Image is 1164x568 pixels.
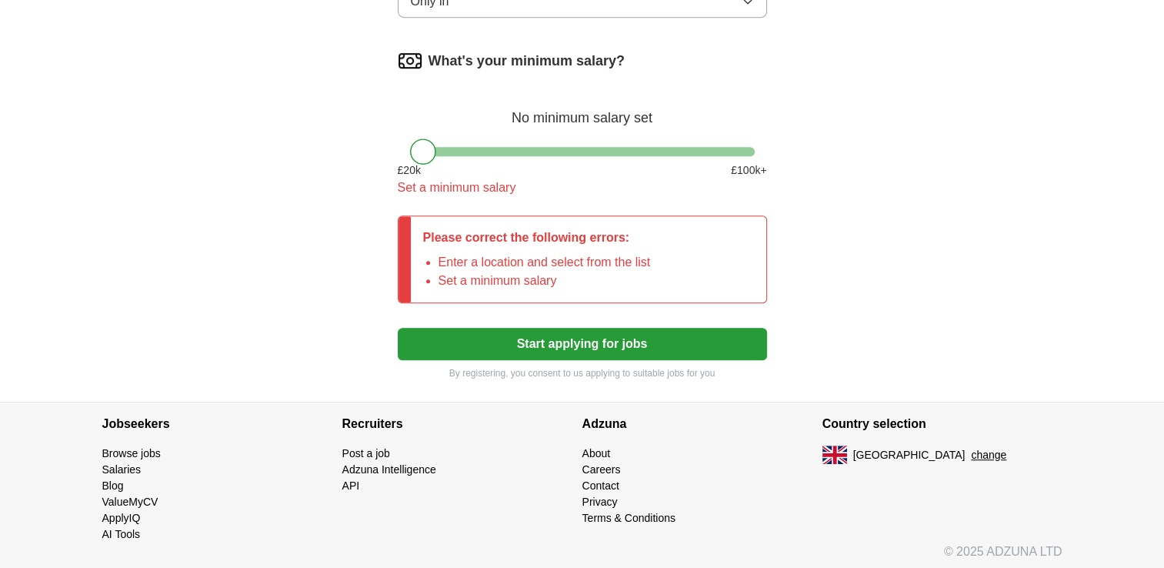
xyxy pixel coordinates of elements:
img: salary.png [398,48,422,73]
span: £ 100 k+ [731,162,766,179]
a: Contact [582,479,619,492]
a: Privacy [582,496,618,508]
a: Salaries [102,463,142,476]
li: Set a minimum salary [439,272,651,290]
li: Enter a location and select from the list [439,253,651,272]
a: Blog [102,479,124,492]
a: Browse jobs [102,447,161,459]
img: UK flag [822,446,847,464]
a: Terms & Conditions [582,512,675,524]
a: About [582,447,611,459]
a: Adzuna Intelligence [342,463,436,476]
a: ValueMyCV [102,496,158,508]
span: £ 20 k [398,162,421,179]
button: change [971,447,1006,463]
label: What's your minimum salary? [429,51,625,72]
div: No minimum salary set [398,92,767,129]
p: By registering, you consent to us applying to suitable jobs for you [398,366,767,380]
a: Careers [582,463,621,476]
a: API [342,479,360,492]
a: ApplyIQ [102,512,141,524]
div: Set a minimum salary [398,179,767,197]
a: AI Tools [102,528,141,540]
span: [GEOGRAPHIC_DATA] [853,447,966,463]
p: Please correct the following errors: [423,229,651,247]
a: Post a job [342,447,390,459]
button: Start applying for jobs [398,328,767,360]
h4: Country selection [822,403,1062,446]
